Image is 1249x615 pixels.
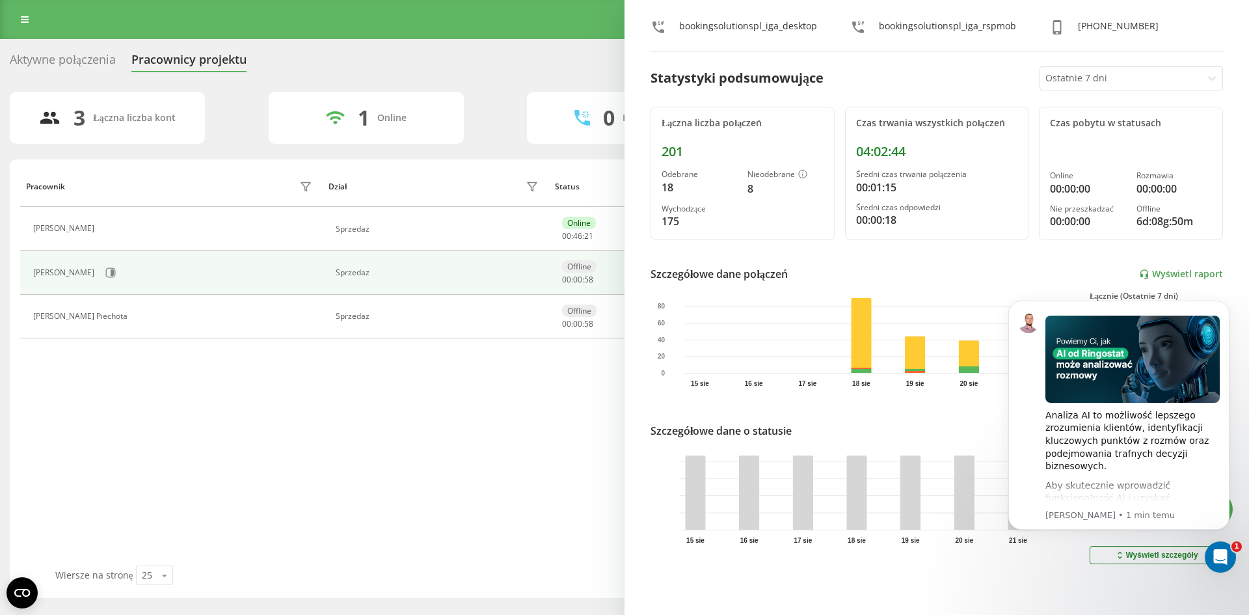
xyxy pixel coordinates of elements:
[661,370,665,377] text: 0
[852,380,870,387] text: 18 sie
[691,380,709,387] text: 15 sie
[651,68,824,88] div: Statystyki podsumowujące
[1078,20,1159,38] div: [PHONE_NUMBER]
[131,53,247,73] div: Pracownicy projektu
[7,577,38,608] button: Open CMP widget
[336,225,542,234] div: Sprzedaz
[562,318,571,329] span: 00
[662,204,737,213] div: Wychodzące
[747,170,823,180] div: Nieodebrane
[1136,204,1212,213] div: Offline
[1136,171,1212,180] div: Rozmawia
[336,312,542,321] div: Sprzedaz
[856,180,1018,195] div: 00:01:15
[55,569,133,581] span: Wiersze na stronę
[794,537,812,544] text: 17 sie
[562,260,597,273] div: Offline
[562,230,571,241] span: 00
[93,113,175,124] div: Łączna liczba kont
[658,303,665,310] text: 80
[651,266,788,282] div: Szczegółowe dane połączeń
[1205,541,1236,573] iframe: Intercom live chat
[584,274,593,285] span: 58
[74,105,85,130] div: 3
[960,380,978,387] text: 20 sie
[33,224,98,233] div: [PERSON_NAME]
[555,182,580,191] div: Status
[1231,541,1242,552] span: 1
[856,144,1018,159] div: 04:02:44
[562,217,596,229] div: Online
[906,380,924,387] text: 19 sie
[662,170,737,179] div: Odebrane
[651,423,792,439] div: Szczegółowe dane o statusie
[745,380,763,387] text: 16 sie
[10,53,116,73] div: Aktywne połączenia
[686,537,705,544] text: 15 sie
[1050,213,1125,229] div: 00:00:00
[573,274,582,285] span: 00
[662,118,824,129] div: Łączna liczba połączeń
[562,232,593,241] div: : :
[33,268,98,277] div: [PERSON_NAME]
[856,118,1018,129] div: Czas trwania wszystkich połączeń
[1050,181,1125,197] div: 00:00:00
[989,281,1249,580] iframe: Intercom notifications wiadomość
[377,113,407,124] div: Online
[623,113,675,124] div: Rozmawiają
[584,318,593,329] span: 58
[1139,269,1223,280] a: Wyświetl raport
[879,20,1016,38] div: bookingsolutionspl_iga_rspmob
[1050,118,1212,129] div: Czas pobytu w statusach
[562,305,597,317] div: Offline
[955,537,973,544] text: 20 sie
[856,212,1018,228] div: 00:00:18
[798,380,816,387] text: 17 sie
[658,320,665,327] text: 60
[329,182,347,191] div: Dział
[662,144,824,159] div: 201
[662,213,737,229] div: 175
[142,569,152,582] div: 25
[1136,181,1212,197] div: 00:00:00
[1050,171,1125,180] div: Online
[573,318,582,329] span: 00
[856,170,1018,179] div: Średni czas trwania połączenia
[336,268,542,277] div: Sprzedaz
[562,320,593,329] div: : :
[679,20,817,38] div: bookingsolutionspl_iga_desktop
[562,274,571,285] span: 00
[658,353,665,360] text: 20
[856,203,1018,212] div: Średni czas odpowiedzi
[562,275,593,284] div: : :
[1136,213,1212,229] div: 6d:08g:50m
[573,230,582,241] span: 46
[658,336,665,344] text: 40
[584,230,593,241] span: 21
[848,537,866,544] text: 18 sie
[26,182,65,191] div: Pracownik
[1050,204,1125,213] div: Nie przeszkadzać
[747,181,823,197] div: 8
[662,180,737,195] div: 18
[603,105,615,130] div: 0
[358,105,369,130] div: 1
[740,537,759,544] text: 16 sie
[33,312,131,321] div: [PERSON_NAME] Piechota
[902,537,920,544] text: 19 sie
